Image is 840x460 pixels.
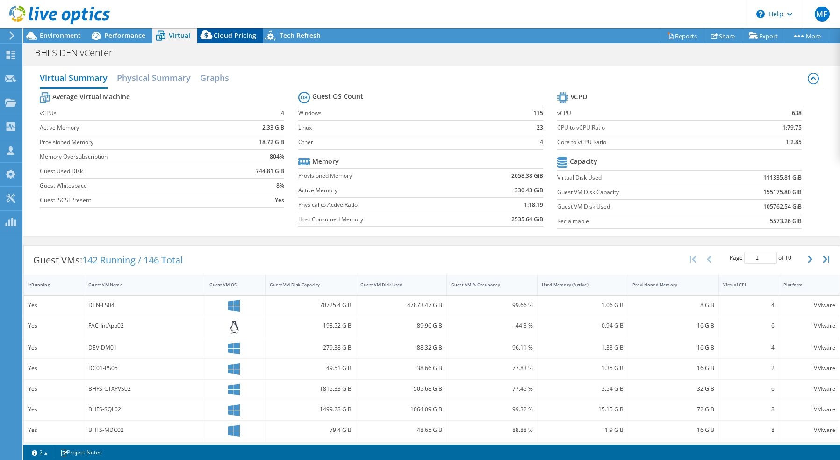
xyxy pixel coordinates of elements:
b: 1:2.85 [786,138,802,147]
div: 198.52 GiB [270,321,352,331]
b: 4 [281,109,284,118]
div: 48.65 GiB [360,425,442,435]
div: Yes [28,300,79,310]
b: 18.72 GiB [259,138,284,147]
div: 32 GiB [632,384,714,394]
div: FAC-IntApp02 [88,321,201,331]
div: 1.06 GiB [542,300,624,310]
div: 1064.09 GiB [360,404,442,415]
div: VMware [783,343,835,353]
div: Guest VM Disk Used [360,282,431,288]
div: Yes [28,363,79,373]
div: 16 GiB [632,425,714,435]
label: vCPUs [40,109,226,118]
label: Memory Oversubscription [40,152,226,161]
label: Core to vCPU Ratio [557,138,738,147]
div: 16 GiB [632,321,714,331]
label: Guest VM Disk Used [557,202,712,212]
div: 3.54 GiB [542,384,624,394]
b: vCPU [571,92,587,102]
div: 88.88 % [451,425,533,435]
h2: Virtual Summary [40,68,108,89]
div: 72 GiB [632,404,714,415]
label: Windows [298,109,511,118]
div: Platform [783,282,824,288]
div: 16 GiB [632,363,714,373]
div: DEN-FS04 [88,300,201,310]
b: 2.33 GiB [262,123,284,132]
label: Active Memory [40,123,226,132]
b: 115 [533,109,543,118]
div: 8 [723,425,775,435]
div: 49.51 GiB [270,363,352,373]
div: 8 [723,404,775,415]
div: Guest VM Disk Capacity [270,282,340,288]
div: 89.96 GiB [360,321,442,331]
b: 23 [537,123,543,132]
div: VMware [783,384,835,394]
b: 804% [270,152,284,161]
label: vCPU [557,109,738,118]
div: 6 [723,321,775,331]
div: 505.68 GiB [360,384,442,394]
b: Memory [312,157,339,166]
label: Guest iSCSI Present [40,196,226,205]
div: 44.3 % [451,321,533,331]
div: 38.66 GiB [360,363,442,373]
div: DC01-PS05 [88,363,201,373]
div: 79.4 GiB [270,425,352,435]
label: Reclaimable [557,217,712,226]
div: 77.45 % [451,384,533,394]
label: Physical to Active Ratio [298,200,466,210]
div: Yes [28,425,79,435]
div: Guest VM OS [209,282,250,288]
span: Virtual [169,31,190,40]
div: Guest VM Name [88,282,189,288]
div: 279.38 GiB [270,343,352,353]
h2: Graphs [200,68,229,87]
b: 5573.26 GiB [770,217,802,226]
label: Provisioned Memory [298,171,466,181]
label: Guest VM Disk Capacity [557,188,712,197]
div: 77.83 % [451,363,533,373]
div: VMware [783,363,835,373]
label: Guest Whitespace [40,181,226,190]
div: VMware [783,300,835,310]
h2: Physical Summary [117,68,191,87]
div: BHFS-SQL02 [88,404,201,415]
div: 1815.33 GiB [270,384,352,394]
div: 4 [723,300,775,310]
b: 8% [276,181,284,190]
div: DEV-DM01 [88,343,201,353]
a: Project Notes [54,446,108,458]
b: 2535.64 GiB [511,215,543,224]
div: 99.66 % [451,300,533,310]
a: Reports [660,29,704,43]
label: Virtual Disk Used [557,173,712,183]
div: Yes [28,343,79,353]
div: Virtual CPU [723,282,763,288]
div: Used Memory (Active) [542,282,612,288]
div: VMware [783,425,835,435]
div: 88.32 GiB [360,343,442,353]
div: Provisioned Memory [632,282,703,288]
label: Active Memory [298,186,466,195]
div: 0.94 GiB [542,321,624,331]
label: Guest Used Disk [40,167,226,176]
div: BHFS-MDC02 [88,425,201,435]
b: 105762.54 GiB [763,202,802,212]
b: 1:18.19 [524,200,543,210]
div: 96.11 % [451,343,533,353]
span: 10 [785,254,791,262]
b: 155175.80 GiB [763,188,802,197]
div: 47873.47 GiB [360,300,442,310]
span: Environment [40,31,81,40]
svg: \n [756,10,765,18]
label: Other [298,138,511,147]
div: Yes [28,321,79,331]
div: Guest VMs: [24,246,192,275]
div: 1.33 GiB [542,343,624,353]
a: Share [704,29,742,43]
span: Cloud Pricing [214,31,256,40]
div: Guest VM % Occupancy [451,282,522,288]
